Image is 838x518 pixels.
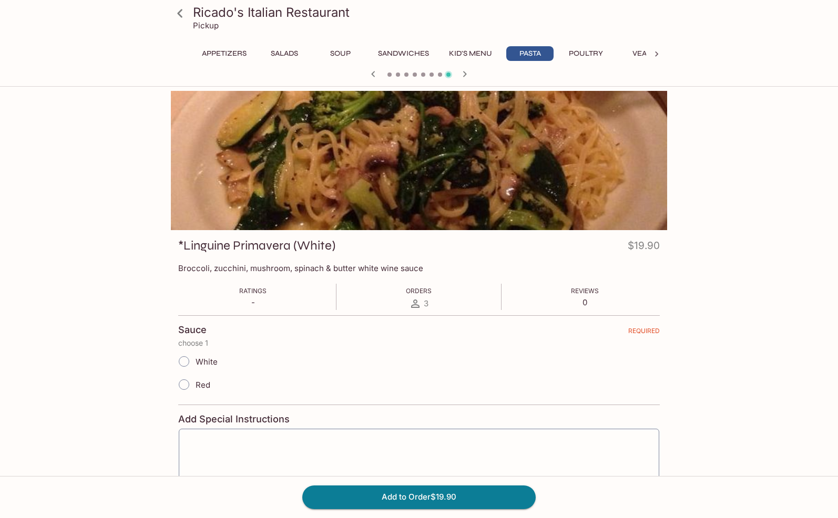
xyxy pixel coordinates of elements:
span: Ratings [239,287,267,295]
button: Veal [618,46,665,61]
span: Orders [406,287,432,295]
button: Add to Order$19.90 [302,485,536,509]
button: Appetizers [196,46,252,61]
button: Pasta [506,46,554,61]
h4: $19.90 [628,237,660,258]
button: Soup [316,46,364,61]
h4: Add Special Instructions [178,413,660,425]
button: Kid's Menu [443,46,498,61]
h4: Sauce [178,324,207,336]
p: - [239,297,267,307]
span: Reviews [571,287,599,295]
span: White [196,357,218,367]
p: choose 1 [178,339,660,347]
h3: Ricado's Italian Restaurant [193,4,663,20]
button: Salads [261,46,308,61]
p: Pickup [193,20,219,30]
span: REQUIRED [628,327,660,339]
button: Poultry [562,46,609,61]
p: Broccoli, zucchini, mushroom, spinach & butter white wine sauce [178,263,660,273]
div: *Linguine Primavera (White) [171,91,667,230]
p: 0 [571,297,599,307]
span: 3 [424,298,428,308]
h3: *Linguine Primavera (White) [178,237,335,254]
span: Red [196,380,210,390]
button: Sandwiches [372,46,435,61]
